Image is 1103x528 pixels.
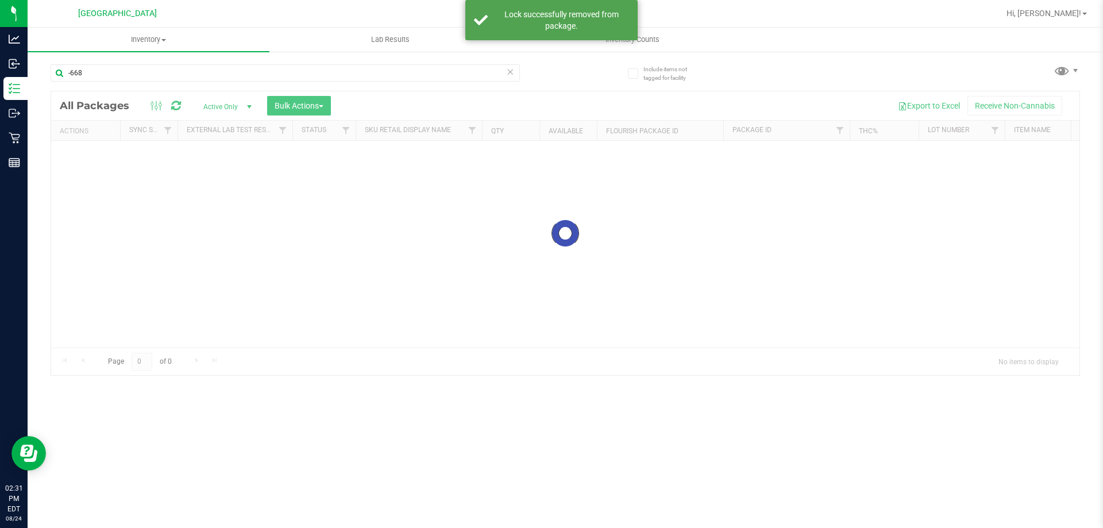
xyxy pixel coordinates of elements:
[78,9,157,18] span: [GEOGRAPHIC_DATA]
[9,58,20,70] inline-svg: Inbound
[51,64,520,82] input: Search Package ID, Item Name, SKU, Lot or Part Number...
[28,34,269,45] span: Inventory
[9,157,20,168] inline-svg: Reports
[9,83,20,94] inline-svg: Inventory
[5,483,22,514] p: 02:31 PM EDT
[5,514,22,523] p: 08/24
[506,64,514,79] span: Clear
[643,65,701,82] span: Include items not tagged for facility
[9,107,20,119] inline-svg: Outbound
[356,34,425,45] span: Lab Results
[269,28,511,52] a: Lab Results
[494,9,629,32] div: Lock successfully removed from package.
[9,132,20,144] inline-svg: Retail
[9,33,20,45] inline-svg: Analytics
[28,28,269,52] a: Inventory
[11,436,46,471] iframe: Resource center
[1006,9,1081,18] span: Hi, [PERSON_NAME]!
